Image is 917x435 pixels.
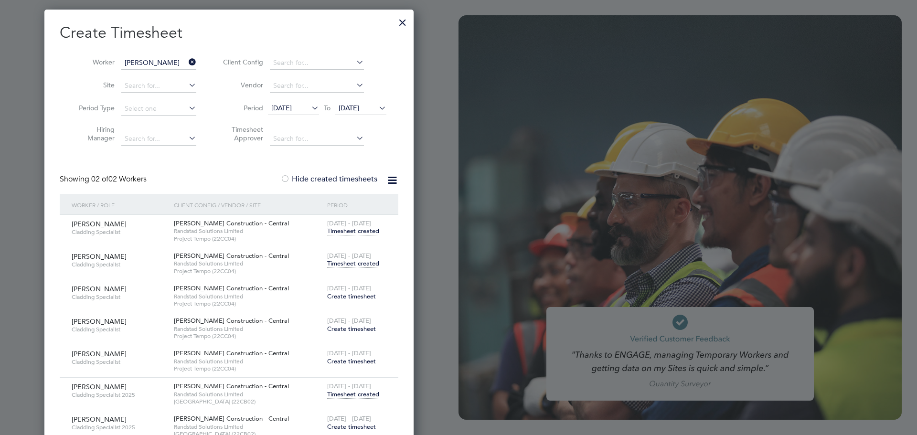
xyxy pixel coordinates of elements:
input: Search for... [270,79,364,93]
input: Select one [121,102,196,116]
input: Search for... [121,132,196,146]
span: [PERSON_NAME] [72,317,127,326]
label: Worker [72,58,115,66]
span: [PERSON_NAME] Construction - Central [174,252,289,260]
span: Timesheet created [327,390,379,399]
span: Randstad Solutions Limited [174,391,322,398]
span: Project Tempo (22CC04) [174,267,322,275]
span: 02 of [91,174,108,184]
span: To [321,102,333,114]
span: Project Tempo (22CC04) [174,300,322,308]
span: [PERSON_NAME] Construction - Central [174,414,289,423]
span: Cladding Specialist [72,326,167,333]
label: Vendor [220,81,263,89]
span: [PERSON_NAME] [72,415,127,424]
label: Hide created timesheets [280,174,377,184]
span: [DATE] - [DATE] [327,349,371,357]
span: Timesheet created [327,227,379,235]
span: Create timesheet [327,325,376,333]
span: Project Tempo (22CC04) [174,235,322,243]
span: Cladding Specialist [72,228,167,236]
span: Randstad Solutions Limited [174,358,322,365]
span: [PERSON_NAME] Construction - Central [174,284,289,292]
label: Timesheet Approver [220,125,263,142]
span: [PERSON_NAME] Construction - Central [174,382,289,390]
span: [PERSON_NAME] Construction - Central [174,317,289,325]
span: Project Tempo (22CC04) [174,332,322,340]
label: Site [72,81,115,89]
span: [GEOGRAPHIC_DATA] (22CB02) [174,398,322,405]
span: Project Tempo (22CC04) [174,365,322,372]
label: Period [220,104,263,112]
span: Create timesheet [327,423,376,431]
span: Cladding Specialist [72,293,167,301]
span: Randstad Solutions Limited [174,260,322,267]
span: [DATE] - [DATE] [327,414,371,423]
span: Randstad Solutions Limited [174,293,322,300]
span: Cladding Specialist 2025 [72,424,167,431]
span: [DATE] [271,104,292,112]
span: [PERSON_NAME] [72,252,127,261]
span: [PERSON_NAME] [72,382,127,391]
input: Search for... [121,79,196,93]
span: Randstad Solutions Limited [174,325,322,333]
span: [PERSON_NAME] [72,350,127,358]
label: Client Config [220,58,263,66]
h2: Create Timesheet [60,23,398,43]
input: Search for... [270,56,364,70]
span: [PERSON_NAME] [72,285,127,293]
span: [PERSON_NAME] [72,220,127,228]
span: [PERSON_NAME] Construction - Central [174,349,289,357]
label: Period Type [72,104,115,112]
span: Cladding Specialist [72,358,167,366]
label: Hiring Manager [72,125,115,142]
span: [DATE] - [DATE] [327,219,371,227]
div: Worker / Role [69,194,171,216]
span: Create timesheet [327,357,376,365]
div: Period [325,194,389,216]
span: [PERSON_NAME] Construction - Central [174,219,289,227]
span: [DATE] - [DATE] [327,284,371,292]
span: [DATE] - [DATE] [327,252,371,260]
input: Search for... [121,56,196,70]
span: Create timesheet [327,292,376,300]
span: Randstad Solutions Limited [174,227,322,235]
span: Cladding Specialist [72,261,167,268]
input: Search for... [270,132,364,146]
span: [DATE] [339,104,359,112]
div: Client Config / Vendor / Site [171,194,325,216]
span: [DATE] - [DATE] [327,317,371,325]
span: Cladding Specialist 2025 [72,391,167,399]
div: Showing [60,174,149,184]
span: 02 Workers [91,174,147,184]
span: Randstad Solutions Limited [174,423,322,431]
span: Timesheet created [327,259,379,268]
span: [DATE] - [DATE] [327,382,371,390]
